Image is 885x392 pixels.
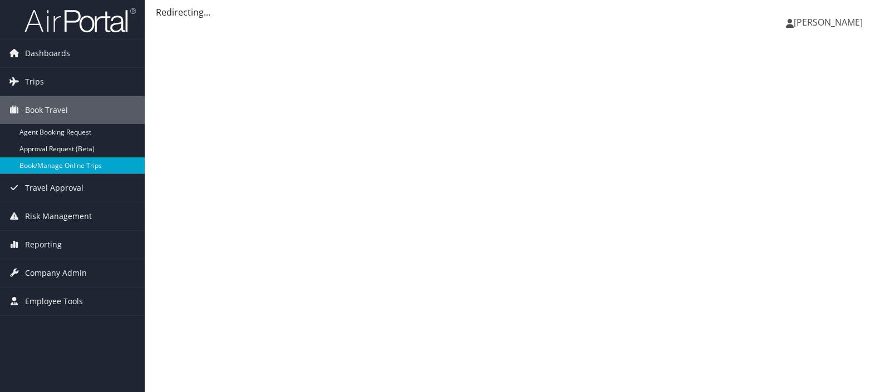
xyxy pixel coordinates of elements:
[25,68,44,96] span: Trips
[25,259,87,287] span: Company Admin
[25,202,92,230] span: Risk Management
[25,287,83,315] span: Employee Tools
[786,6,874,39] a: [PERSON_NAME]
[25,96,68,124] span: Book Travel
[156,6,874,19] div: Redirecting...
[24,7,136,33] img: airportal-logo.png
[25,231,62,259] span: Reporting
[25,174,83,202] span: Travel Approval
[25,39,70,67] span: Dashboards
[794,16,863,28] span: [PERSON_NAME]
